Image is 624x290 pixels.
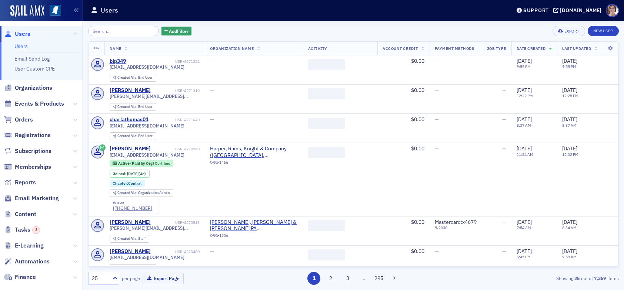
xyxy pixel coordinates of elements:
[169,28,188,34] span: Add Filter
[210,248,214,255] span: —
[10,5,44,17] img: SailAMX
[88,26,159,36] input: Search…
[14,55,50,62] a: Email Send Log
[150,117,200,122] div: USR-4271040
[117,76,153,80] div: End User
[4,147,51,155] a: Subscriptions
[210,87,214,93] span: —
[4,100,64,108] a: Events & Products
[435,248,439,255] span: —
[517,87,532,93] span: [DATE]
[358,275,368,282] span: …
[113,201,152,205] div: work
[117,237,146,241] div: Staff
[32,226,40,234] div: 3
[110,46,121,51] span: Name
[110,248,151,255] div: [PERSON_NAME]
[117,236,138,241] span: Created Via :
[562,248,577,255] span: [DATE]
[117,266,153,270] div: End User
[110,264,156,272] div: Created Via: End User
[117,265,138,270] span: Created Via :
[110,116,149,123] div: charlathomas01
[152,88,200,93] div: USR-4271310
[161,27,192,36] button: AddFilter
[15,131,51,139] span: Registrations
[411,219,424,225] span: $0.00
[435,58,439,64] span: —
[15,194,59,202] span: Email Marketing
[117,75,138,80] span: Created Via :
[117,104,138,109] span: Created Via :
[113,181,141,186] a: Chapter:Central
[517,46,545,51] span: Date Created
[447,275,619,282] div: Showing out of items
[435,46,474,51] span: Payment Methods
[4,131,51,139] a: Registrations
[383,46,418,51] span: Account Credit
[15,163,51,171] span: Memberships
[517,254,531,259] time: 6:45 PM
[15,242,44,250] span: E-Learning
[517,248,532,255] span: [DATE]
[110,170,150,178] div: Joined: 2025-09-25 00:00:00
[502,219,506,225] span: —
[110,58,126,65] div: blp349
[517,58,532,64] span: [DATE]
[15,84,52,92] span: Organizations
[110,160,174,167] div: Active (Paid by Org): Active (Paid by Org): Certified
[307,272,320,285] button: 1
[562,58,577,64] span: [DATE]
[152,249,200,254] div: USR-4270480
[4,163,51,171] a: Memberships
[15,147,51,155] span: Subscriptions
[4,178,36,187] a: Reports
[341,272,354,285] button: 3
[435,219,477,225] span: Mastercard : x4679
[15,273,36,281] span: Finance
[308,220,345,231] span: ‌
[110,255,184,260] span: [EMAIL_ADDRESS][DOMAIN_NAME]
[562,225,577,230] time: 8:34 AM
[517,225,531,230] time: 7:54 AM
[411,87,424,93] span: $0.00
[113,181,128,186] span: Chapter :
[110,146,151,152] a: [PERSON_NAME]
[152,147,200,151] div: USR-4270740
[110,219,151,226] a: [PERSON_NAME]
[110,103,156,111] div: Created Via: End User
[110,93,200,99] span: [PERSON_NAME][EMAIL_ADDRESS][DOMAIN_NAME]
[210,116,214,123] span: —
[15,210,36,218] span: Content
[308,59,345,70] span: ‌
[487,46,506,51] span: Job Type
[435,225,477,230] span: 9 / 2030
[308,147,345,158] span: ‌
[308,46,327,51] span: Activity
[210,219,297,232] a: [PERSON_NAME], [PERSON_NAME] & [PERSON_NAME] PA ([GEOGRAPHIC_DATA], [GEOGRAPHIC_DATA])
[562,145,577,152] span: [DATE]
[210,160,297,167] div: ORG-1466
[4,30,30,38] a: Users
[210,146,297,158] a: Harper, Rains, Knight & Company ([GEOGRAPHIC_DATA], [GEOGRAPHIC_DATA])
[562,254,577,259] time: 7:59 AM
[4,257,50,266] a: Automations
[593,275,607,282] strong: 7,369
[110,64,184,70] span: [EMAIL_ADDRESS][DOMAIN_NAME]
[110,152,184,158] span: [EMAIL_ADDRESS][DOMAIN_NAME]
[143,273,184,284] button: Export Page
[502,248,506,255] span: —
[117,190,138,195] span: Created Via :
[502,116,506,123] span: —
[4,116,33,124] a: Orders
[117,191,170,195] div: Organization Admin
[127,171,146,176] div: (4d)
[92,274,108,282] div: 25
[117,105,153,109] div: End User
[15,178,36,187] span: Reports
[517,145,532,152] span: [DATE]
[210,233,297,240] div: ORG-1506
[127,59,200,64] div: USR-4271322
